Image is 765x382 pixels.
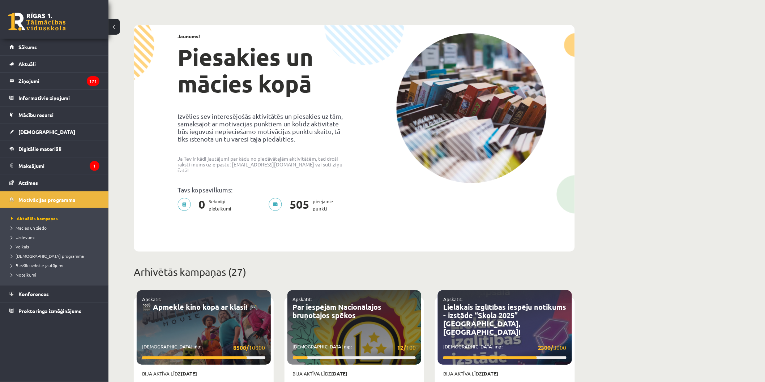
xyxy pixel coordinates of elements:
a: Apskatīt: [443,296,462,302]
span: 3000 [538,343,567,352]
a: Mācību resursi [9,107,99,123]
span: Uzdevumi [11,234,35,240]
a: 🎬 Apmeklē kino kopā ar klasi! 🎮 [142,302,258,312]
span: 505 [286,198,313,212]
a: Informatīvie ziņojumi [9,90,99,106]
span: [DEMOGRAPHIC_DATA] programma [11,253,84,259]
strong: 8500/ [234,344,249,351]
a: Veikals [11,243,101,250]
span: 100 [397,343,416,352]
span: Atzīmes [18,179,38,186]
a: Par iespējām Nacionālajos bruņotajos spēkos [293,302,382,320]
a: Rīgas 1. Tālmācības vidusskola [8,13,66,31]
a: Aktuāli [9,56,99,72]
span: Digitālie materiāli [18,146,61,152]
a: [DEMOGRAPHIC_DATA] [9,123,99,140]
p: Sekmīgi pieteikumi [178,198,235,212]
strong: 2300/ [538,344,554,351]
a: Aktuālās kampaņas [11,215,101,222]
a: Sākums [9,39,99,55]
span: Sākums [18,44,37,50]
p: Arhivētās kampaņas (27) [134,265,575,280]
a: Lielākais izglītības iespēju notikums - izstāde “Skola 2025” [GEOGRAPHIC_DATA], [GEOGRAPHIC_DATA]! [443,302,566,337]
i: 171 [87,76,99,86]
a: Motivācijas programma [9,191,99,208]
p: [DEMOGRAPHIC_DATA] mp: [293,343,416,352]
h1: Piesakies un mācies kopā [178,44,349,97]
span: 10000 [234,343,265,352]
a: Proktoringa izmēģinājums [9,303,99,319]
a: Apskatīt: [293,296,312,302]
a: [DEMOGRAPHIC_DATA] programma [11,253,101,259]
legend: Informatīvie ziņojumi [18,90,99,106]
a: Noteikumi [11,272,101,278]
span: Konferences [18,291,49,297]
a: Mācies un ziedo [11,225,101,231]
span: Proktoringa izmēģinājums [18,308,81,314]
a: Konferences [9,286,99,302]
p: Bija aktīva līdz [142,370,265,377]
span: Biežāk uzdotie jautājumi [11,262,63,268]
a: Maksājumi1 [9,157,99,174]
p: Bija aktīva līdz [293,370,416,377]
p: Bija aktīva līdz [443,370,567,377]
p: pieejamie punkti [269,198,337,212]
legend: Ziņojumi [18,73,99,89]
a: Biežāk uzdotie jautājumi [11,262,101,269]
img: campaign-image-1c4f3b39ab1f89d1fca25a8facaab35ebc8e40cf20aedba61fd73fb4233361ac.png [396,33,547,183]
a: Apskatīt: [142,296,161,302]
span: [DEMOGRAPHIC_DATA] [18,129,75,135]
i: 1 [90,161,99,171]
a: Uzdevumi [11,234,101,240]
span: Motivācijas programma [18,196,76,203]
span: Aktuālās kampaņas [11,216,58,221]
p: [DEMOGRAPHIC_DATA] mp: [142,343,265,352]
span: Mācību resursi [18,112,54,118]
strong: [DATE] [181,370,197,377]
strong: 12/ [397,344,406,351]
a: Digitālie materiāli [9,140,99,157]
span: Aktuāli [18,61,36,67]
p: Ja Tev ir kādi jautājumi par kādu no piedāvātajām aktivitātēm, tad droši raksti mums uz e-pastu: ... [178,156,349,173]
legend: Maksājumi [18,157,99,174]
p: Tavs kopsavilkums: [178,186,349,194]
span: Noteikumi [11,272,36,278]
p: Izvēlies sev interesējošās aktivitātēs un piesakies uz tām, samaksājot ar motivācijas punktiem un... [178,112,349,143]
span: Mācies un ziedo [11,225,47,231]
p: [DEMOGRAPHIC_DATA] mp: [443,343,567,352]
span: 0 [195,198,209,212]
a: Ziņojumi171 [9,73,99,89]
strong: Jaunums! [178,33,200,39]
span: Veikals [11,244,29,249]
strong: [DATE] [332,370,348,377]
a: Atzīmes [9,174,99,191]
strong: [DATE] [482,370,498,377]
